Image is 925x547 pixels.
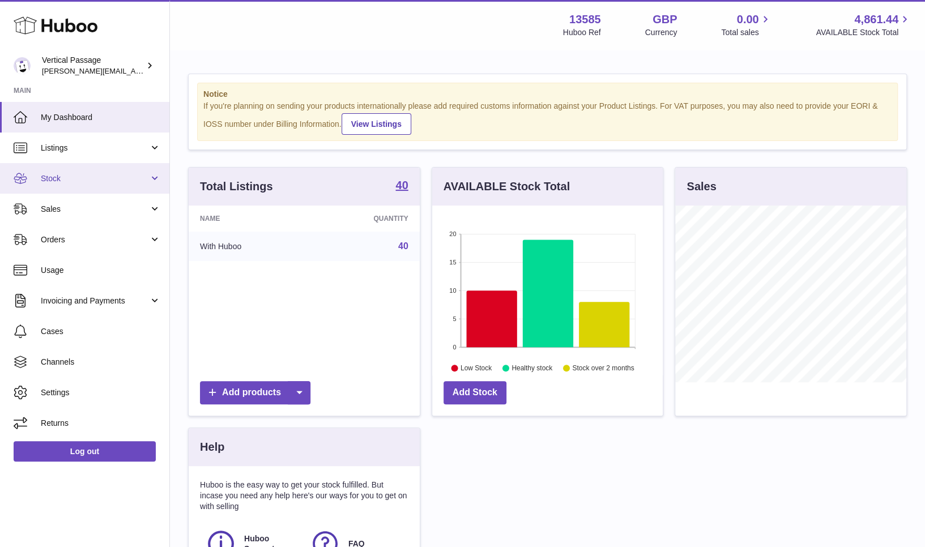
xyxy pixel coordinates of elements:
[444,381,506,404] a: Add Stock
[653,12,677,27] strong: GBP
[41,357,161,367] span: Channels
[342,113,411,135] a: View Listings
[41,326,161,337] span: Cases
[203,101,892,135] div: If you're planning on sending your products internationally please add required customs informati...
[42,66,227,75] span: [PERSON_NAME][EMAIL_ADDRESS][DOMAIN_NAME]
[737,12,759,27] span: 0.00
[41,418,161,429] span: Returns
[449,230,456,237] text: 20
[200,179,273,194] h3: Total Listings
[395,180,408,191] strong: 40
[395,180,408,193] a: 40
[645,27,677,38] div: Currency
[398,241,408,251] a: 40
[816,12,911,38] a: 4,861.44 AVAILABLE Stock Total
[453,344,456,351] text: 0
[310,206,420,232] th: Quantity
[449,259,456,266] text: 15
[14,441,156,461] a: Log out
[572,364,634,372] text: Stock over 2 months
[41,204,149,215] span: Sales
[687,179,716,194] h3: Sales
[41,173,149,184] span: Stock
[41,296,149,306] span: Invoicing and Payments
[41,143,149,153] span: Listings
[569,12,601,27] strong: 13585
[721,27,771,38] span: Total sales
[721,12,771,38] a: 0.00 Total sales
[41,234,149,245] span: Orders
[854,12,898,27] span: 4,861.44
[444,179,570,194] h3: AVAILABLE Stock Total
[189,232,310,261] td: With Huboo
[203,89,892,100] strong: Notice
[461,364,492,372] text: Low Stock
[42,55,144,76] div: Vertical Passage
[200,381,310,404] a: Add products
[511,364,553,372] text: Healthy stock
[453,315,456,322] text: 5
[14,57,31,74] img: ryan@verticalpassage.com
[41,387,161,398] span: Settings
[200,439,224,455] h3: Help
[41,112,161,123] span: My Dashboard
[200,480,408,512] p: Huboo is the easy way to get your stock fulfilled. But incase you need any help here's our ways f...
[189,206,310,232] th: Name
[449,287,456,294] text: 10
[563,27,601,38] div: Huboo Ref
[41,265,161,276] span: Usage
[816,27,911,38] span: AVAILABLE Stock Total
